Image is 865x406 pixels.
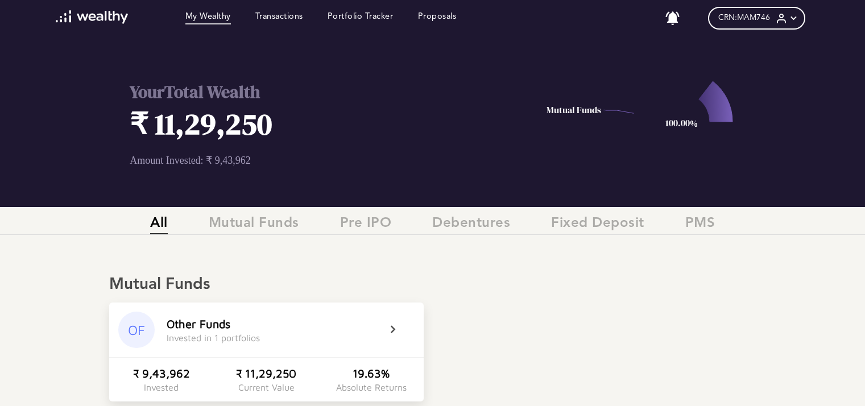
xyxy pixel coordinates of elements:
[167,317,230,330] div: Other Funds
[144,382,179,392] div: Invested
[255,12,303,24] a: Transactions
[109,275,756,295] div: Mutual Funds
[56,10,128,24] img: wl-logo-white.svg
[167,333,260,343] div: Invested in 1 portfolios
[432,216,510,234] span: Debentures
[685,216,715,234] span: PMS
[551,216,644,234] span: Fixed Deposit
[185,12,231,24] a: My Wealthy
[238,382,295,392] div: Current Value
[209,216,299,234] span: Mutual Funds
[665,117,697,129] text: 100.00%
[336,382,407,392] div: Absolute Returns
[130,154,497,167] p: Amount Invested: ₹ 9,43,962
[118,312,155,348] div: OF
[546,103,601,116] text: Mutual Funds
[130,80,497,103] h2: Your Total Wealth
[353,367,390,380] div: 19.63%
[133,367,190,380] div: ₹ 9,43,962
[418,12,457,24] a: Proposals
[130,103,497,144] h1: ₹ 11,29,250
[328,12,394,24] a: Portfolio Tracker
[718,13,770,23] span: CRN: MAM746
[150,216,168,234] span: All
[236,367,296,380] div: ₹ 11,29,250
[340,216,392,234] span: Pre IPO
